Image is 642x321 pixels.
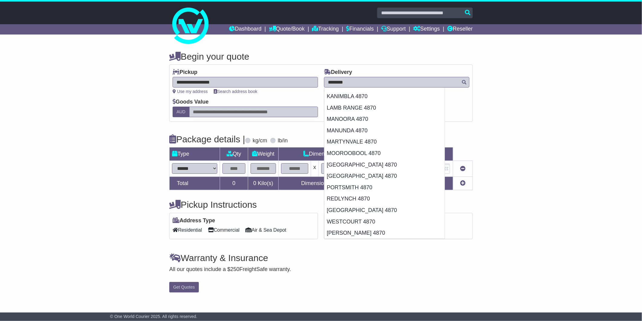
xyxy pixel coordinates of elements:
a: Financials [346,24,374,35]
div: [GEOGRAPHIC_DATA] 4870 [324,205,445,216]
td: x [311,161,319,177]
div: [GEOGRAPHIC_DATA] 4870 [324,170,445,182]
a: Dashboard [229,24,261,35]
div: [PERSON_NAME] 4870 [324,227,445,239]
div: All our quotes include a $ FreightSafe warranty. [169,266,473,273]
div: WESTCOURT 4870 [324,216,445,228]
div: MARTYNVALE 4870 [324,136,445,148]
td: Dimensions (L x W x H) [278,147,391,161]
td: 0 [220,177,248,190]
a: Reseller [447,24,473,35]
a: Add new item [460,180,465,186]
typeahead: Please provide city [324,77,469,88]
div: MANOORA 4870 [324,114,445,125]
label: Address Type [173,217,215,224]
a: Tracking [312,24,339,35]
span: © One World Courier 2025. All rights reserved. [110,314,197,319]
button: Get Quotes [169,282,199,293]
span: Commercial [208,225,239,235]
td: Type [170,147,220,161]
a: Search address book [214,89,257,94]
div: PORTSMITH 4870 [324,182,445,194]
h4: Pickup Instructions [169,200,318,210]
h4: Warranty & Insurance [169,253,473,263]
td: Qty [220,147,248,161]
span: Air & Sea Depot [246,225,287,235]
label: Pickup [173,69,197,76]
label: Delivery [324,69,352,76]
a: Use my address [173,89,208,94]
label: lb/in [278,137,288,144]
div: MOOROOBOOL 4870 [324,148,445,159]
label: AUD [173,107,190,117]
div: MANUNDA 4870 [324,125,445,137]
div: LAMB RANGE 4870 [324,102,445,114]
div: [GEOGRAPHIC_DATA] 4870 [324,159,445,171]
a: Support [381,24,406,35]
td: Dimensions in Centimetre(s) [278,177,391,190]
h4: Package details | [169,134,245,144]
a: Quote/Book [269,24,305,35]
div: KANIMBLA 4870 [324,91,445,102]
h4: Begin your quote [169,51,473,61]
label: Goods Value [173,99,209,105]
span: 0 [253,180,256,186]
a: Settings [413,24,440,35]
td: Total [170,177,220,190]
a: Remove this item [460,166,465,172]
td: Kilo(s) [248,177,279,190]
label: kg/cm [253,137,267,144]
span: Residential [173,225,202,235]
span: 250 [230,266,239,272]
td: Weight [248,147,279,161]
div: REDLYNCH 4870 [324,193,445,205]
